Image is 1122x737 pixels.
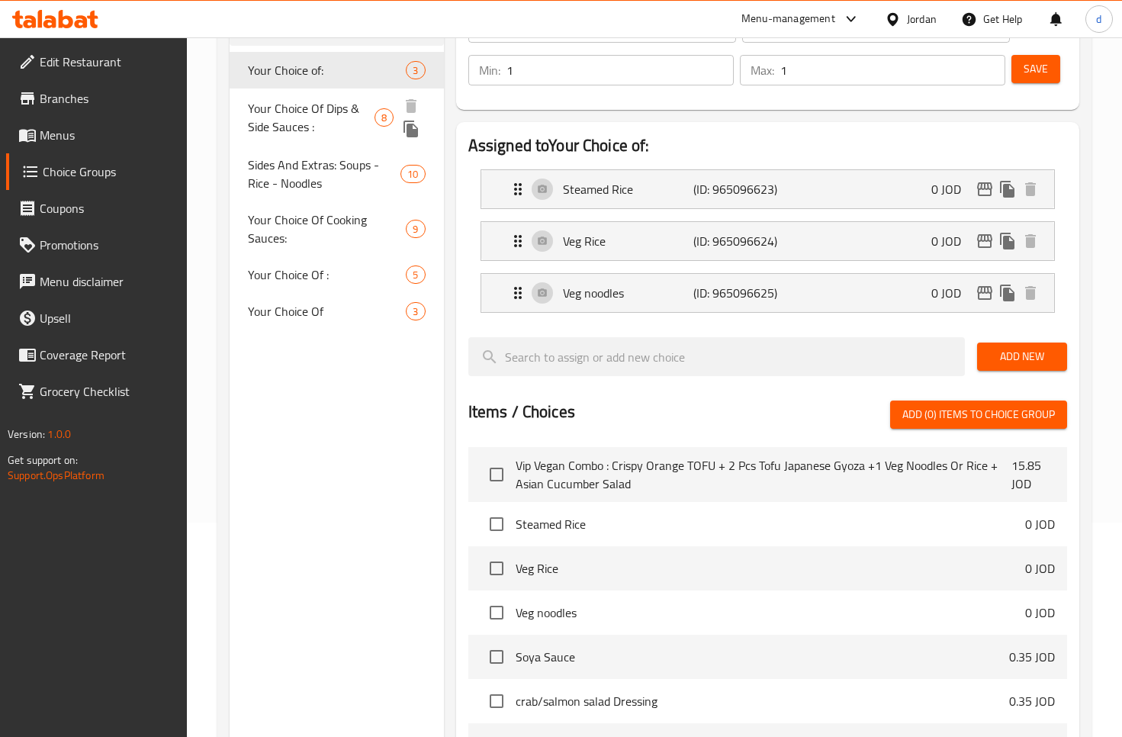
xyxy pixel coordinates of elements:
span: Coupons [40,199,175,217]
p: 0 JOD [931,232,973,250]
span: Select choice [481,597,513,629]
span: Menu disclaimer [40,272,175,291]
div: Choices [406,302,425,320]
div: Your Choice of:3 [230,52,443,89]
span: Add (0) items to choice group [902,405,1055,424]
button: delete [400,95,423,117]
span: Version: [8,424,45,444]
span: Steamed Rice [516,515,1025,533]
p: 0 JOD [931,180,973,198]
div: Choices [406,220,425,238]
a: Menu disclaimer [6,263,188,300]
span: Branches [40,89,175,108]
span: Sides And Extras: Soups - Rice - Noodles [248,156,400,192]
span: Select choice [481,552,513,584]
span: Select choice [481,641,513,673]
li: Expand [468,267,1067,319]
div: Sides And Extras: Soups - Rice - Noodles10 [230,146,443,201]
button: duplicate [996,230,1019,253]
button: delete [1019,178,1042,201]
button: delete [1019,230,1042,253]
span: Select choice [481,508,513,540]
button: Add New [977,343,1067,371]
p: Veg Rice [563,232,694,250]
a: Branches [6,80,188,117]
span: Edit Restaurant [40,53,175,71]
p: 0 JOD [1025,603,1055,622]
a: Menus [6,117,188,153]
span: Coverage Report [40,346,175,364]
button: duplicate [400,117,423,140]
a: Coverage Report [6,336,188,373]
a: Choice Groups [6,153,188,190]
span: 9 [407,222,424,237]
div: Menu-management [741,10,835,28]
button: duplicate [996,178,1019,201]
p: (ID: 965096623) [693,180,780,198]
span: 10 [401,167,424,182]
span: 3 [407,63,424,78]
span: Select choice [481,459,513,491]
a: Promotions [6,227,188,263]
span: Your Choice Of [248,302,406,320]
span: crab/salmon salad Dressing [516,692,1009,710]
span: 5 [407,268,424,282]
li: Expand [468,163,1067,215]
p: 0.35 JOD [1009,692,1055,710]
div: Expand [481,274,1054,312]
span: Add New [989,347,1055,366]
a: Upsell [6,300,188,336]
p: 0 JOD [931,284,973,302]
div: Your Choice Of Dips & Side Sauces :8deleteduplicate [230,89,443,146]
span: Grocery Checklist [40,382,175,401]
span: Upsell [40,309,175,327]
p: 0.35 JOD [1009,648,1055,666]
button: edit [973,230,996,253]
p: Max: [751,61,774,79]
p: 0 JOD [1025,559,1055,578]
span: d [1096,11,1101,27]
div: Your Choice Of Cooking Sauces:9 [230,201,443,256]
a: Edit Restaurant [6,43,188,80]
span: Your Choice Of : [248,266,406,284]
p: Min: [479,61,500,79]
p: 15.85 JOD [1011,456,1055,493]
span: Veg Rice [516,559,1025,578]
span: Your Choice of: [248,61,406,79]
div: Choices [400,165,425,183]
li: Expand [468,215,1067,267]
button: Save [1011,55,1060,83]
p: Veg noodles [563,284,694,302]
p: (ID: 965096624) [693,232,780,250]
a: Coupons [6,190,188,227]
div: Choices [406,61,425,79]
button: edit [973,178,996,201]
span: 3 [407,304,424,319]
button: duplicate [996,282,1019,304]
span: Soya Sauce [516,648,1009,666]
span: Choice Groups [43,163,175,181]
button: delete [1019,282,1042,304]
span: Get support on: [8,450,78,470]
h2: Assigned to Your Choice of: [468,134,1067,157]
span: Your Choice Of Dips & Side Sauces : [248,99,374,136]
a: Support.OpsPlatform [8,465,104,485]
p: (ID: 965096625) [693,284,780,302]
span: Vip Vegan Combo : Crispy Orange TOFU + 2 Pcs Tofu Japanese Gyoza +1 Veg Noodles Or Rice + Asian C... [516,456,1011,493]
input: search [468,337,966,376]
div: Choices [375,108,394,127]
span: 8 [375,111,393,125]
span: 1.0.0 [47,424,71,444]
button: edit [973,282,996,304]
div: Your Choice Of :5 [230,256,443,293]
button: Add (0) items to choice group [890,401,1067,429]
p: Steamed Rice [563,180,694,198]
span: Promotions [40,236,175,254]
span: Veg noodles [516,603,1025,622]
div: Jordan [907,11,937,27]
p: 0 JOD [1025,515,1055,533]
a: Grocery Checklist [6,373,188,410]
span: Select choice [481,685,513,717]
span: Your Choice Of Cooking Sauces: [248,211,406,247]
div: Expand [481,222,1054,260]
